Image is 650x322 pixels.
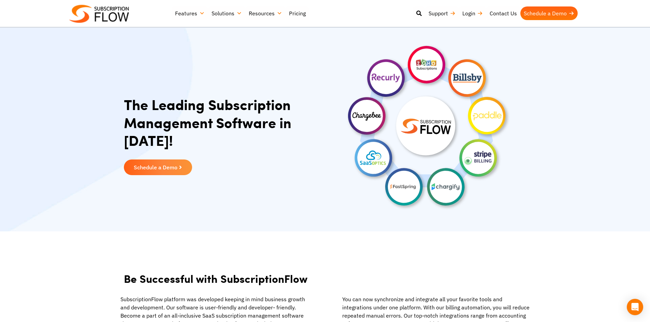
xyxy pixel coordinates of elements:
img: Subscriptionflow [69,5,129,23]
img: Compare-banner [342,41,513,211]
a: Features [172,6,208,20]
a: Resources [245,6,286,20]
a: Login [459,6,486,20]
a: Schedule a Demo [520,6,578,20]
a: Contact Us [486,6,520,20]
h1: The Leading Subscription Management Software in [DATE]! [124,95,322,149]
h2: Be Successful with SubscriptionFlow [124,272,526,285]
a: Support [425,6,459,20]
span: Schedule a Demo [134,165,177,170]
a: Schedule a Demo [124,159,192,175]
a: Pricing [286,6,309,20]
div: Open Intercom Messenger [627,299,643,315]
a: Solutions [208,6,245,20]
